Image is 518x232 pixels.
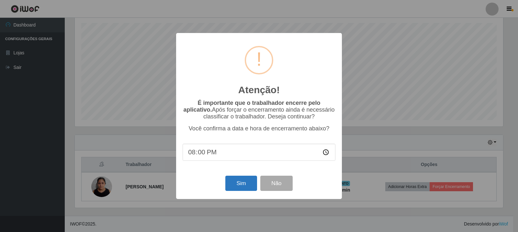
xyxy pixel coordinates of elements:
h2: Atenção! [238,84,280,96]
p: Você confirma a data e hora de encerramento abaixo? [183,125,335,132]
button: Não [260,176,292,191]
p: Após forçar o encerramento ainda é necessário classificar o trabalhador. Deseja continuar? [183,100,335,120]
button: Sim [225,176,257,191]
b: É importante que o trabalhador encerre pelo aplicativo. [183,100,320,113]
